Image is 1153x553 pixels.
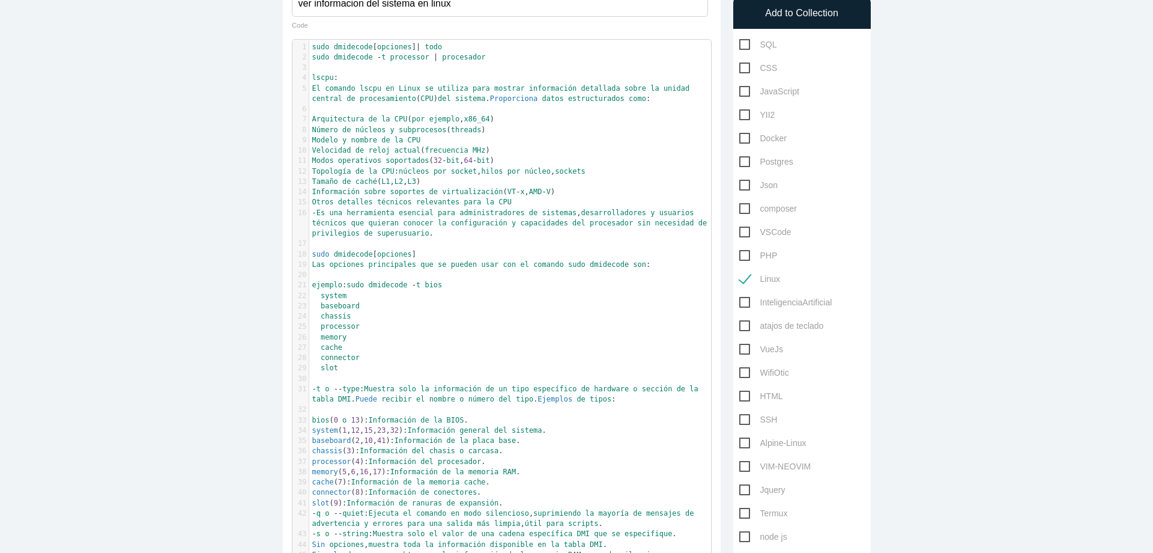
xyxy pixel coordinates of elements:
[572,219,586,227] span: del
[312,73,334,82] span: lscpu
[312,447,503,455] span: ( ): .
[739,248,778,263] span: PHP
[292,104,309,114] div: 6
[739,389,783,404] span: HTML
[292,239,309,249] div: 17
[512,219,516,227] span: y
[459,426,490,435] span: general
[292,322,309,332] div: 25
[464,156,472,165] span: 64
[292,249,309,260] div: 18
[386,84,394,93] span: en
[329,209,342,217] span: una
[442,188,503,196] span: virtualización
[542,188,546,196] span: -
[312,136,338,144] span: Modelo
[555,167,586,176] span: sockets
[312,416,468,424] span: ( ): .
[590,260,629,269] span: dmidecode
[438,209,455,217] span: para
[292,301,309,311] div: 23
[321,302,360,310] span: baseboard
[312,436,521,445] span: ( , , ): .
[368,281,407,289] span: dmidecode
[408,136,421,144] span: CPU
[368,146,390,154] span: reloj
[650,84,659,93] span: la
[442,156,446,165] span: -
[425,84,433,93] span: se
[292,42,309,52] div: 1
[316,385,321,393] span: t
[334,250,373,258] span: dmidecode
[316,209,325,217] span: Es
[381,115,390,123] span: la
[356,167,364,176] span: de
[473,156,477,165] span: -
[739,178,778,193] span: Json
[321,312,351,320] span: chassis
[438,260,446,269] span: se
[292,135,309,145] div: 9
[512,385,529,393] span: tipo
[292,187,309,197] div: 14
[425,43,442,51] span: todo
[659,209,694,217] span: usuarios
[503,260,516,269] span: con
[438,219,446,227] span: la
[312,84,321,93] span: El
[292,84,309,94] div: 5
[633,260,646,269] span: son
[516,188,520,196] span: -
[338,156,381,165] span: operativos
[494,84,525,93] span: mostrar
[739,37,777,52] span: SQL
[590,219,633,227] span: procesador
[377,229,429,237] span: superusuario
[594,385,629,393] span: hardware
[481,260,498,269] span: usar
[568,260,586,269] span: sudo
[364,385,395,393] span: Muestra
[633,385,637,393] span: o
[425,281,442,289] span: bios
[312,146,351,154] span: Velocidad
[312,156,334,165] span: Modos
[434,167,447,176] span: por
[347,447,351,455] span: 3
[292,426,309,436] div: 34
[312,53,330,61] span: sudo
[360,94,416,103] span: procesamiento
[368,260,416,269] span: principales
[459,436,468,445] span: la
[377,53,381,61] span: -
[399,84,420,93] span: Linux
[292,145,309,156] div: 10
[451,126,482,134] span: threads
[429,188,438,196] span: de
[542,209,577,217] span: sistemas
[312,188,360,196] span: Información
[292,52,309,63] div: 2
[356,395,377,403] span: Puede
[416,43,420,51] span: |
[490,94,537,103] span: Proporciona
[739,342,783,357] span: VueJs
[312,126,486,134] span: ( )
[395,146,420,154] span: actual
[347,209,394,217] span: herramienta
[568,94,625,103] span: estructurados
[312,156,495,165] span: ( , )
[698,219,707,227] span: de
[650,209,655,217] span: y
[576,395,585,403] span: de
[416,395,425,403] span: el
[292,280,309,290] div: 21
[434,53,438,61] span: |
[507,188,516,196] span: VT
[292,177,309,187] div: 13
[520,260,528,269] span: el
[292,332,309,343] div: 26
[377,250,412,258] span: opciones
[542,94,564,103] span: datos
